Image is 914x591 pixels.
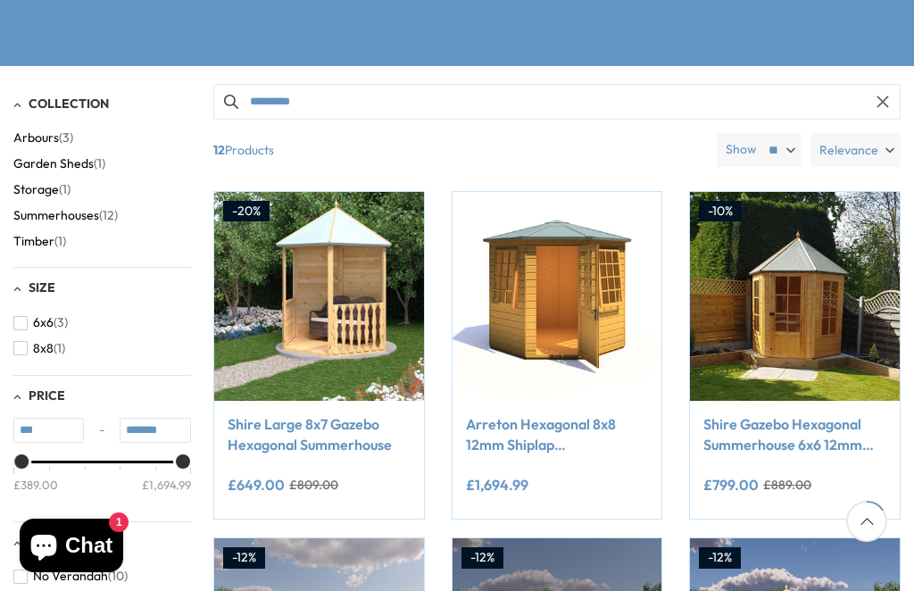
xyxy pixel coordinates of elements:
button: 8x8 [13,336,65,362]
a: Arreton Hexagonal 8x8 12mm Shiplap Summerhouse [466,414,649,454]
span: 6x6 [33,315,54,330]
div: -20% [223,201,270,222]
span: Storage [13,182,59,197]
ins: £1,694.99 [466,478,528,492]
div: £389.00 [13,476,58,492]
label: Show [726,141,757,159]
inbox-online-store-chat: Shopify online store chat [14,519,129,577]
div: Price [13,461,191,508]
input: Search products [213,84,901,120]
button: Summerhouses (12) [13,203,118,229]
span: (1) [54,234,66,249]
a: Shire Large 8x7 Gazebo Hexagonal Summerhouse [228,414,411,454]
span: Relevance [819,133,878,167]
a: Shire Gazebo Hexagonal Summerhouse 6x6 12mm Cladding [703,414,886,454]
label: Relevance [810,133,901,167]
span: 8x8 [33,341,54,356]
span: Size [29,279,55,295]
button: Arbours (3) [13,125,73,151]
span: (1) [54,341,65,356]
img: Shire Gazebo Hexagonal Summerhouse 6x6 12mm Cladding - Best Shed [690,192,900,402]
button: Timber (1) [13,229,66,254]
span: Garden Sheds [13,156,94,171]
span: (3) [59,130,73,146]
del: £889.00 [763,479,811,491]
div: -10% [699,201,742,222]
span: Summerhouses [13,208,99,223]
ins: £799.00 [703,478,759,492]
ins: £649.00 [228,478,285,492]
span: (1) [94,156,105,171]
div: -12% [461,547,503,569]
del: £809.00 [289,479,338,491]
button: Garden Sheds (1) [13,151,105,177]
span: Timber [13,234,54,249]
input: Min value [13,418,84,443]
b: 12 [213,133,225,167]
span: (3) [54,315,68,330]
div: £1,694.99 [142,476,191,492]
span: - [84,421,120,439]
button: No Verandah [13,563,128,589]
button: Storage (1) [13,177,71,203]
div: -12% [699,547,741,569]
span: Arbours [13,130,59,146]
button: 6x6 [13,310,68,336]
span: Collection [29,96,109,112]
span: (1) [59,182,71,197]
div: -12% [223,547,265,569]
span: Products [206,133,710,167]
span: (12) [99,208,118,223]
span: Price [29,387,65,404]
input: Max value [120,418,190,443]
